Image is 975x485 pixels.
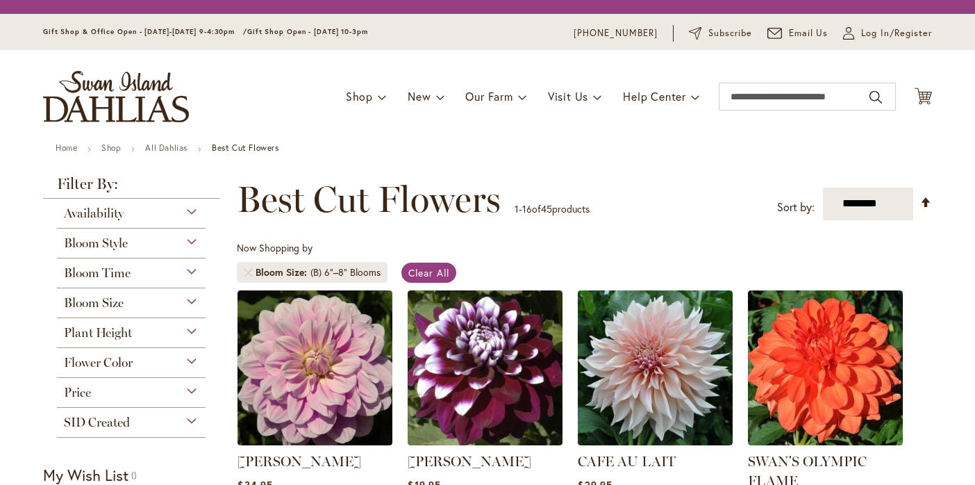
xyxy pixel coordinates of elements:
[212,142,279,153] strong: Best Cut Flowers
[64,355,133,370] span: Flower Color
[247,27,368,36] span: Gift Shop Open - [DATE] 10-3pm
[708,26,752,40] span: Subscribe
[237,241,312,254] span: Now Shopping by
[256,265,310,279] span: Bloom Size
[237,290,392,445] img: Randi Dawn
[522,202,532,215] span: 16
[767,26,828,40] a: Email Us
[515,202,519,215] span: 1
[748,290,903,445] img: Swan's Olympic Flame
[43,465,128,485] strong: My Wish List
[465,89,512,104] span: Our Farm
[64,265,131,281] span: Bloom Time
[64,295,124,311] span: Bloom Size
[310,265,381,279] div: (B) 6"–8" Blooms
[777,195,815,220] label: Sort by:
[401,263,456,283] a: Clear All
[515,198,590,220] p: - of products
[56,142,77,153] a: Home
[623,89,686,104] span: Help Center
[43,27,247,36] span: Gift Shop & Office Open - [DATE]-[DATE] 9-4:30pm /
[64,236,128,251] span: Bloom Style
[541,202,552,215] span: 45
[578,290,733,445] img: Café Au Lait
[789,26,828,40] span: Email Us
[237,435,392,448] a: Randi Dawn
[43,176,219,199] strong: Filter By:
[64,325,132,340] span: Plant Height
[101,142,121,153] a: Shop
[244,268,252,277] a: Remove Bloom Size (B) 6"–8" Blooms
[408,290,562,445] img: Ryan C
[346,89,373,104] span: Shop
[145,142,187,153] a: All Dahlias
[408,89,431,104] span: New
[64,415,130,430] span: SID Created
[408,453,531,470] a: [PERSON_NAME]
[843,26,932,40] a: Log In/Register
[689,26,752,40] a: Subscribe
[64,206,124,221] span: Availability
[237,453,361,470] a: [PERSON_NAME]
[237,179,501,220] span: Best Cut Flowers
[578,453,676,470] a: CAFE AU LAIT
[574,26,658,40] a: [PHONE_NUMBER]
[64,385,91,400] span: Price
[578,435,733,448] a: Café Au Lait
[408,266,449,279] span: Clear All
[43,71,189,122] a: store logo
[861,26,932,40] span: Log In/Register
[748,435,903,448] a: Swan's Olympic Flame
[408,435,562,448] a: Ryan C
[548,89,588,104] span: Visit Us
